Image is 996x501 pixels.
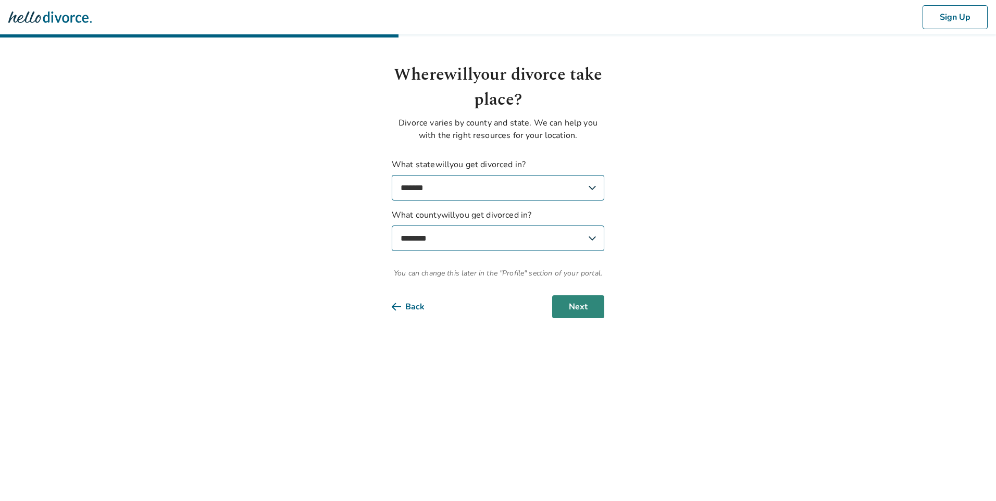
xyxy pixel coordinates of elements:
[392,62,604,112] h1: Where will your divorce take place?
[923,5,988,29] button: Sign Up
[392,209,604,251] label: What county will you get divorced in?
[392,175,604,201] select: What statewillyou get divorced in?
[392,117,604,142] p: Divorce varies by county and state. We can help you with the right resources for your location.
[8,7,92,28] img: Hello Divorce Logo
[392,158,604,201] label: What state will you get divorced in?
[392,226,604,251] select: What countywillyou get divorced in?
[552,295,604,318] button: Next
[944,451,996,501] iframe: Chat Widget
[392,268,604,279] span: You can change this later in the "Profile" section of your portal.
[392,295,441,318] button: Back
